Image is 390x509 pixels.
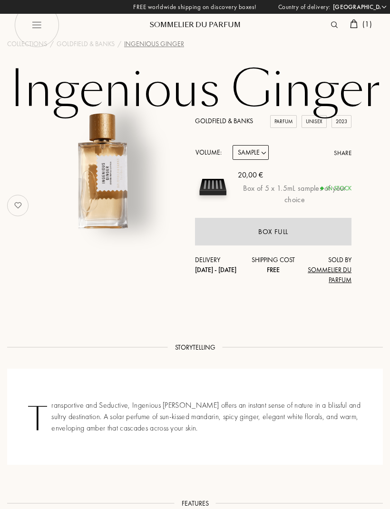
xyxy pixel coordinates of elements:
[258,226,288,237] div: Box full
[238,169,351,181] div: 20,00 €
[362,19,372,29] span: ( 1 )
[57,39,115,49] a: Goldfield & Banks
[302,115,327,128] div: Unisex
[331,21,338,28] img: search_icn.svg
[9,196,28,215] img: no_like_p.png
[124,39,184,49] div: Ingenious Ginger
[278,2,331,12] span: Country of delivery:
[247,255,300,275] div: Shipping cost
[331,115,351,128] div: 2023
[195,255,247,275] div: Delivery
[270,115,297,128] div: Parfum
[238,183,351,206] div: Box of 5 x 1.5mL samples of your choice
[195,169,231,205] img: sample box
[195,117,253,125] a: Goldfield & Banks
[195,265,236,274] span: [DATE] - [DATE]
[7,39,47,49] a: Collections
[267,265,280,274] span: Free
[308,265,351,284] span: Sommelier du Parfum
[138,20,252,30] div: Sommelier du Parfum
[14,2,59,48] img: burger_black.png
[37,107,165,234] img: Ingenious Ginger Goldfield & Banks
[117,39,121,49] div: /
[350,20,358,28] img: cart.svg
[334,148,351,158] div: Share
[7,369,383,465] div: Transportive and Seductive, Ingenious [PERSON_NAME] offers an instant sense of nature in a blissf...
[299,255,351,285] div: Sold by
[195,145,227,160] div: Volume:
[321,184,351,193] div: In stock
